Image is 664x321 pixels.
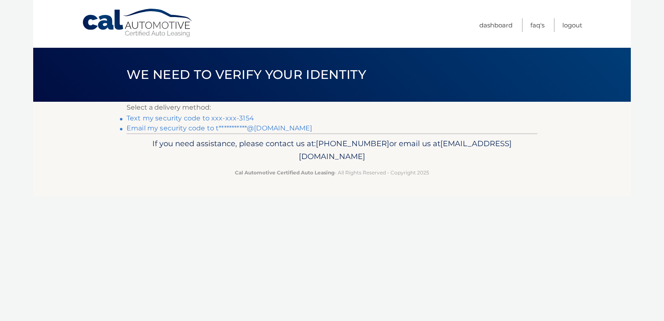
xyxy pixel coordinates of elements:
p: Select a delivery method: [127,102,537,113]
strong: Cal Automotive Certified Auto Leasing [235,169,334,176]
a: Logout [562,18,582,32]
a: FAQ's [530,18,544,32]
span: We need to verify your identity [127,67,366,82]
p: - All Rights Reserved - Copyright 2025 [132,168,532,177]
a: Dashboard [479,18,513,32]
span: [PHONE_NUMBER] [316,139,389,148]
a: Text my security code to xxx-xxx-3154 [127,114,254,122]
a: Cal Automotive [82,8,194,38]
p: If you need assistance, please contact us at: or email us at [132,137,532,164]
